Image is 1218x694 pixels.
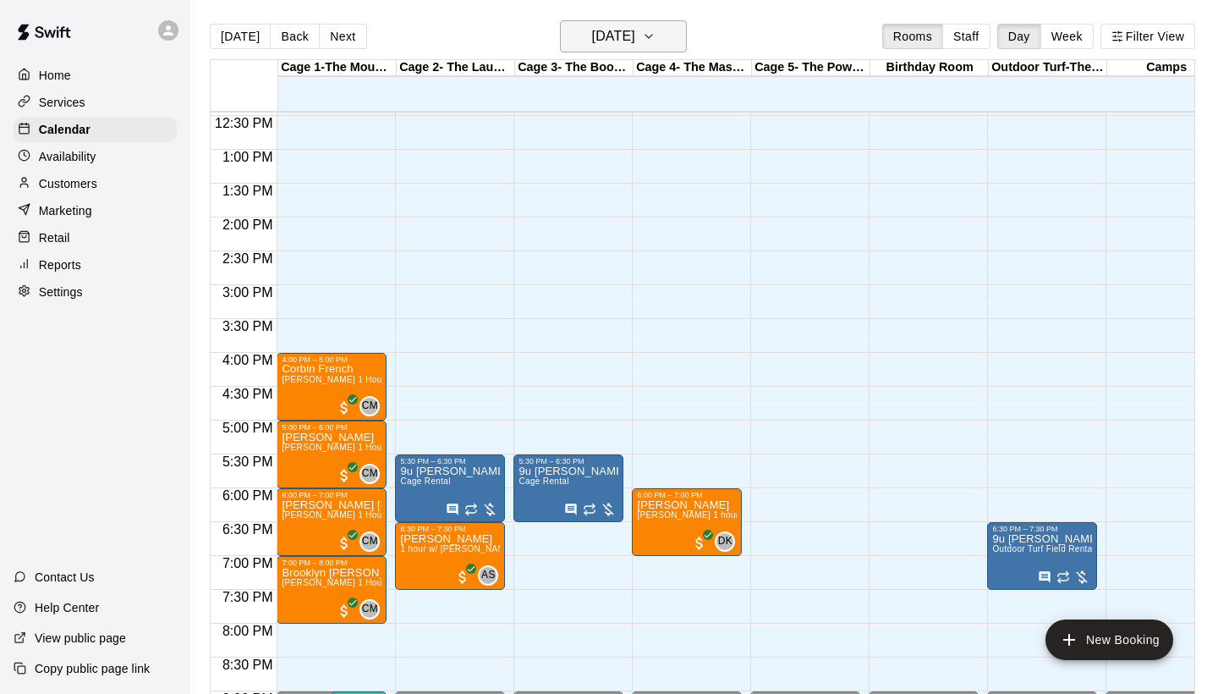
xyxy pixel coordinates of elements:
[400,544,630,554] span: 1 hour w/ [PERSON_NAME] (Softball, Baseball, Football)
[211,116,277,130] span: 12:30 PM
[218,184,277,198] span: 1:30 PM
[319,24,366,49] button: Next
[39,229,70,246] p: Retail
[997,24,1041,49] button: Day
[218,150,277,164] span: 1:00 PM
[39,256,81,273] p: Reports
[362,533,378,550] span: CM
[691,535,708,552] span: All customers have paid
[14,144,177,169] a: Availability
[35,569,95,586] p: Contact Us
[481,567,496,584] span: AS
[282,559,381,567] div: 7:00 PM – 8:00 PM
[39,284,83,300] p: Settings
[218,285,277,300] span: 3:00 PM
[721,532,735,552] span: Dusten Knight
[39,202,92,219] p: Marketing
[464,503,478,516] span: Recurring event
[478,565,498,586] div: Andy Schmid
[637,510,871,520] span: [PERSON_NAME] 1 hour pitching/hitting/or fielding lesson
[518,457,618,465] div: 5:30 PM – 6:30 PM
[210,24,271,49] button: [DATE]
[218,624,277,638] span: 8:00 PM
[395,454,505,522] div: 5:30 PM – 6:30 PM: 9u Hutchins Cage Rental
[282,578,526,587] span: [PERSON_NAME] 1 Hour Lesson Pitching, hitting, or fielding
[715,532,735,552] div: Dusten Knight
[362,601,378,618] span: CM
[14,279,177,305] a: Settings
[400,525,500,533] div: 6:30 PM – 7:30 PM
[277,353,387,421] div: 4:00 PM – 5:00 PM: Corbin French
[366,396,380,416] span: Chad Massengale
[592,25,635,48] h6: [DATE]
[1038,570,1051,584] svg: Has notes
[218,421,277,435] span: 5:00 PM
[1045,620,1173,660] button: add
[485,565,498,586] span: Andy Schmid
[218,454,277,469] span: 5:30 PM
[989,60,1107,76] div: Outdoor Turf-The Yard
[218,522,277,537] span: 6:30 PM
[359,464,380,484] div: Chad Massengale
[752,60,870,76] div: Cage 5- The Power Alley
[454,569,471,586] span: All customers have paid
[14,117,177,142] a: Calendar
[583,503,596,516] span: Recurring event
[14,171,177,196] a: Customers
[362,465,378,482] span: CM
[518,476,568,486] span: Cage Rental
[14,198,177,223] div: Marketing
[942,24,990,49] button: Staff
[14,252,177,278] a: Reports
[39,121,91,138] p: Calendar
[882,24,943,49] button: Rooms
[277,421,387,488] div: 5:00 PM – 6:00 PM: Trent Rauschuber
[446,503,459,516] svg: Has notes
[14,63,177,88] a: Home
[282,355,381,364] div: 4:00 PM – 5:00 PM
[359,599,380,620] div: Chad Massengale
[282,375,526,384] span: [PERSON_NAME] 1 Hour Lesson Pitching, hitting, or fielding
[560,20,687,52] button: [DATE]
[218,218,277,232] span: 2:00 PM
[282,443,526,452] span: [PERSON_NAME] 1 Hour Lesson Pitching, hitting, or fielding
[359,396,380,416] div: Chad Massengale
[277,488,387,556] div: 6:00 PM – 7:00 PM: Gage Richards
[366,599,380,620] span: Chad Massengale
[14,90,177,115] a: Services
[218,590,277,604] span: 7:30 PM
[1100,24,1195,49] button: Filter View
[400,476,450,486] span: Cage Rental
[1056,570,1070,584] span: Recurring event
[564,503,578,516] svg: Has notes
[218,251,277,266] span: 2:30 PM
[35,630,126,647] p: View public page
[39,94,85,111] p: Services
[366,464,380,484] span: Chad Massengale
[270,24,320,49] button: Back
[359,532,380,552] div: Chad Massengale
[14,225,177,251] div: Retail
[634,60,752,76] div: Cage 4- The Mash Zone
[278,60,397,76] div: Cage 1-The Mound Lab
[397,60,515,76] div: Cage 2- The Launch Pad
[400,457,500,465] div: 5:30 PM – 6:30 PM
[218,556,277,570] span: 7:00 PM
[336,467,353,484] span: All customers have paid
[39,175,97,192] p: Customers
[218,488,277,503] span: 6:00 PM
[336,399,353,416] span: All customers have paid
[1040,24,1094,49] button: Week
[35,599,99,616] p: Help Center
[515,60,634,76] div: Cage 3- The Boom Box
[218,387,277,401] span: 4:30 PM
[513,454,623,522] div: 5:30 PM – 6:30 PM: 9u Hutchins Cage Rental
[282,510,526,520] span: [PERSON_NAME] 1 Hour Lesson Pitching, hitting, or fielding
[282,491,381,499] div: 6:00 PM – 7:00 PM
[366,532,380,552] span: Chad Massengale
[336,603,353,620] span: All customers have paid
[718,533,732,550] span: DK
[992,525,1092,533] div: 6:30 PM – 7:30 PM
